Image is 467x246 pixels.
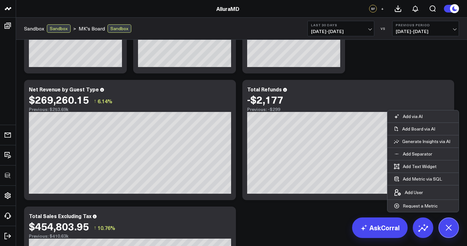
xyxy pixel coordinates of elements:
b: Last 30 Days [311,23,371,27]
button: Add via AI [387,110,429,123]
div: $269,260.15 [29,94,89,105]
div: SF [369,5,377,13]
a: Sandbox [24,25,44,32]
span: 10.76% [98,224,115,231]
a: AlluraMD [216,5,239,12]
button: Add User [387,185,429,199]
p: Add Separator [403,151,432,157]
div: Previous: $253.69k [29,107,231,112]
div: -$2,177 [247,94,283,105]
div: Sandbox [47,24,71,33]
button: Add Board via AI [387,123,459,135]
div: Sandbox [108,24,131,33]
div: > [24,24,76,33]
button: Generate Insights via AI [387,135,459,148]
div: Previous: $410.63k [29,233,231,239]
button: Request a Metric [387,200,444,212]
p: Request a Metric [403,203,438,209]
button: Previous Period[DATE]-[DATE] [392,21,459,36]
a: MK's Board [79,25,105,32]
span: [DATE] - [DATE] [396,29,455,34]
p: Generate Insights via AI [402,139,450,144]
div: Total Refunds [247,86,282,93]
a: AskCorral [352,217,408,238]
b: Previous Period [396,23,455,27]
span: [DATE] - [DATE] [311,29,371,34]
div: Total Sales Excluding Tax [29,212,91,219]
span: ↑ [94,97,96,105]
p: Add Board via AI [402,126,435,132]
button: Last 30 Days[DATE]-[DATE] [307,21,374,36]
span: 6.14% [98,98,112,105]
div: VS [377,27,389,30]
button: Add Metric via SQL [387,173,448,185]
span: ↑ [94,224,96,232]
button: Add Separator [387,148,439,160]
div: Previous: -$299 [247,107,449,112]
div: Net Revenue by Guest Type [29,86,99,93]
span: + [381,6,384,11]
p: Add User [405,190,423,195]
button: + [378,5,386,13]
p: Add via AI [403,114,423,119]
div: $454,803.95 [29,220,89,232]
button: Add Text Widget [387,160,443,173]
